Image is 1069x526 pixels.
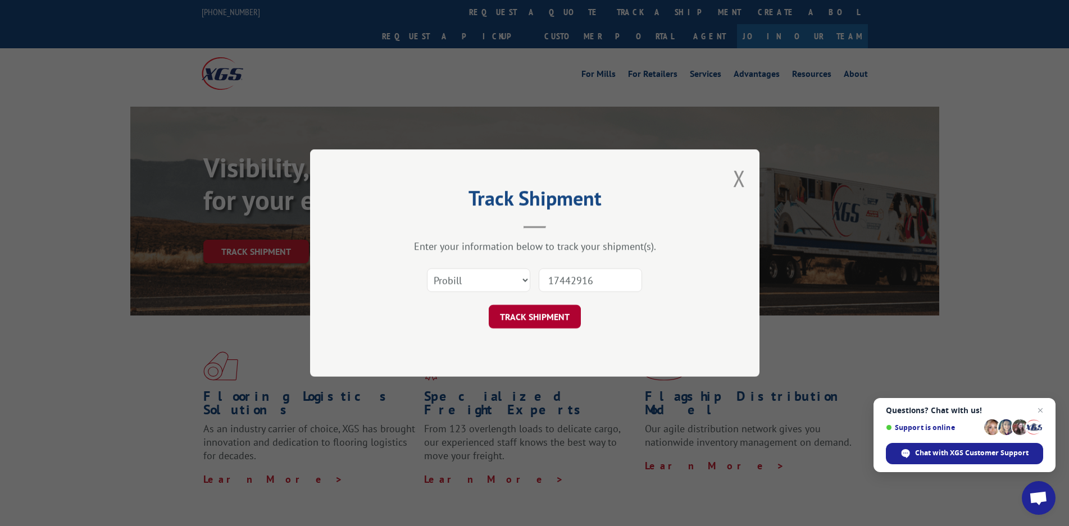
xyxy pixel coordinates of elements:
[366,240,703,253] div: Enter your information below to track your shipment(s).
[489,305,581,328] button: TRACK SHIPMENT
[366,190,703,212] h2: Track Shipment
[915,448,1029,458] span: Chat with XGS Customer Support
[886,406,1043,415] span: Questions? Chat with us!
[733,163,745,193] button: Close modal
[1034,404,1047,417] span: Close chat
[539,268,642,292] input: Number(s)
[886,423,980,432] span: Support is online
[886,443,1043,464] div: Chat with XGS Customer Support
[1022,481,1056,515] div: Open chat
